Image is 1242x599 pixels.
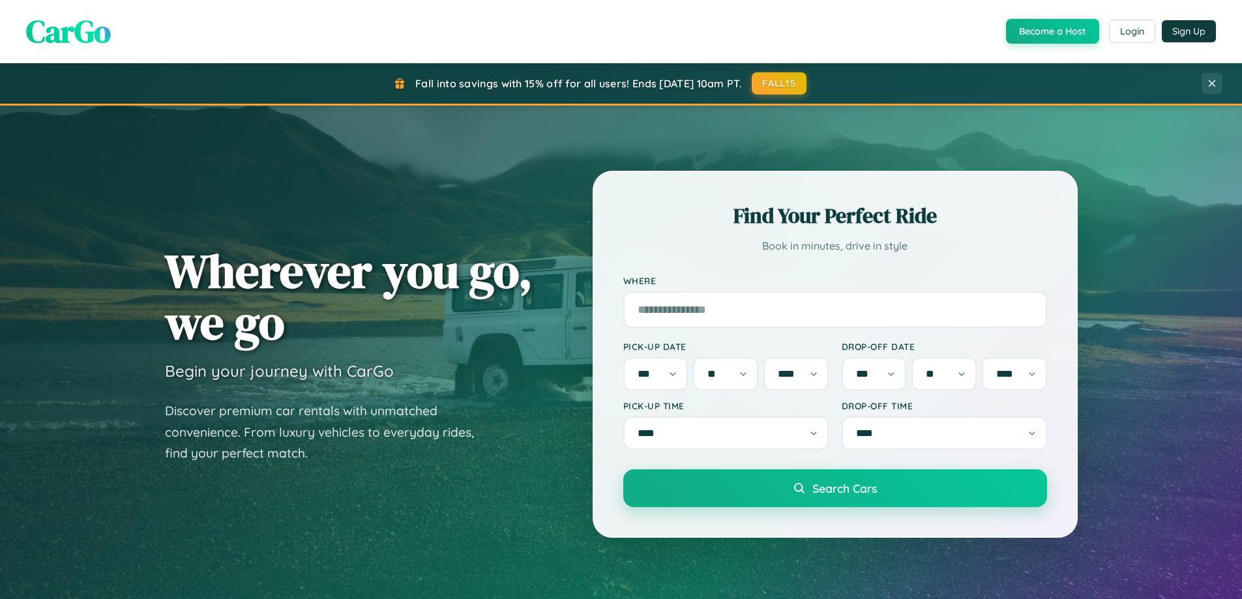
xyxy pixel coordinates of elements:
span: CarGo [26,10,111,53]
button: Become a Host [1006,19,1099,44]
label: Drop-off Date [842,341,1047,352]
h2: Find Your Perfect Ride [623,201,1047,230]
button: Login [1109,20,1155,43]
h1: Wherever you go, we go [165,245,533,348]
span: Fall into savings with 15% off for all users! Ends [DATE] 10am PT. [415,77,742,90]
label: Pick-up Date [623,341,829,352]
button: Search Cars [623,469,1047,507]
label: Drop-off Time [842,400,1047,411]
h3: Begin your journey with CarGo [165,361,394,381]
p: Book in minutes, drive in style [623,237,1047,256]
label: Where [623,275,1047,286]
p: Discover premium car rentals with unmatched convenience. From luxury vehicles to everyday rides, ... [165,400,491,464]
button: FALL15 [752,72,806,95]
button: Sign Up [1162,20,1216,42]
label: Pick-up Time [623,400,829,411]
span: Search Cars [812,481,877,495]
